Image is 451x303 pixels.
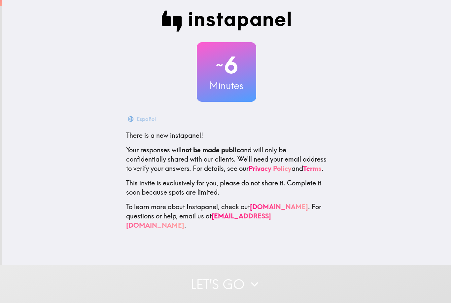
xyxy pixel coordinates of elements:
a: [DOMAIN_NAME] [250,203,308,211]
span: There is a new instapanel! [126,131,203,139]
h2: 6 [197,52,256,79]
img: Instapanel [162,11,291,32]
span: ~ [215,55,224,75]
a: [EMAIL_ADDRESS][DOMAIN_NAME] [126,212,271,229]
div: Español [137,114,156,124]
h3: Minutes [197,79,256,93]
a: Privacy Policy [249,164,292,172]
p: Your responses will and will only be confidentially shared with our clients. We'll need your emai... [126,145,327,173]
p: This invite is exclusively for you, please do not share it. Complete it soon because spots are li... [126,178,327,197]
b: not be made public [182,146,240,154]
a: Terms [303,164,322,172]
button: Español [126,112,158,126]
p: To learn more about Instapanel, check out . For questions or help, email us at . [126,202,327,230]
